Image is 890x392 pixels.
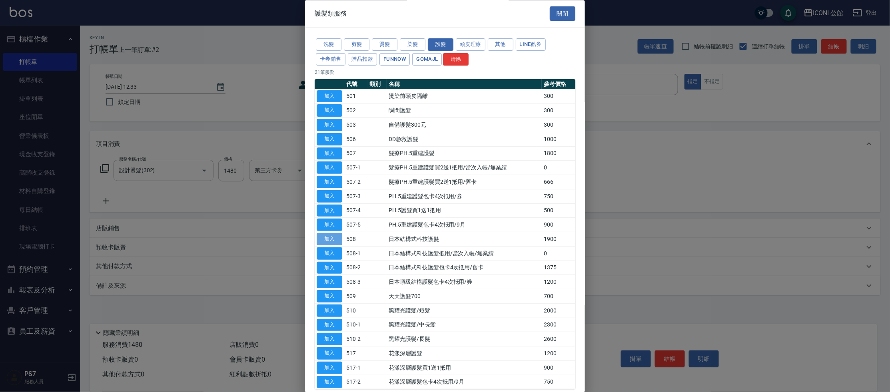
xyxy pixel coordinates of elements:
button: FUNNOW [379,53,410,66]
td: 1200 [542,275,575,289]
td: 900 [542,218,575,232]
td: 501 [344,90,367,104]
button: LINE酷券 [516,39,546,51]
td: 750 [542,375,575,390]
button: 關閉 [550,6,575,21]
button: 加入 [317,304,342,317]
td: 天天護髮700 [387,289,542,304]
button: 加入 [317,362,342,374]
td: 517-1 [344,361,367,375]
td: 700 [542,289,575,304]
td: 1375 [542,261,575,275]
td: 510-2 [344,332,367,346]
td: 507-5 [344,218,367,232]
button: 卡券銷售 [316,53,345,66]
td: 0 [542,247,575,261]
th: 類別 [367,79,387,90]
td: PH.5重建護髮包卡4次抵用/9月 [387,218,542,232]
td: 1000 [542,132,575,147]
td: 黑耀光護髮/長髮 [387,332,542,346]
p: 21 筆服務 [315,69,575,76]
button: 加入 [317,262,342,274]
button: 加入 [317,176,342,189]
td: PH.5重建護髮包卡4次抵用/券 [387,189,542,204]
button: 加入 [317,333,342,346]
button: GOMAJL [412,53,442,66]
td: 517-2 [344,375,367,390]
td: 瞬間護髮 [387,103,542,118]
button: 加入 [317,205,342,217]
td: 507-2 [344,175,367,189]
button: 護髮 [428,39,453,51]
td: 507-1 [344,161,367,175]
td: 666 [542,175,575,189]
span: 護髮類服務 [315,10,347,18]
th: 名稱 [387,79,542,90]
button: 燙髮 [372,39,397,51]
button: 其他 [488,39,513,51]
td: 506 [344,132,367,147]
td: 1800 [542,147,575,161]
button: 加入 [317,247,342,260]
button: 加入 [317,219,342,231]
button: 加入 [317,376,342,388]
td: PH.5護髮買1送1抵用 [387,204,542,218]
td: 517 [344,346,367,361]
td: 日本結構式科技護髮包卡4次抵用/舊卡 [387,261,542,275]
button: 剪髮 [344,39,369,51]
td: 502 [344,103,367,118]
td: 750 [542,189,575,204]
td: 1200 [542,346,575,361]
button: 加入 [317,147,342,160]
td: 900 [542,361,575,375]
td: 黑耀光護髮/中長髮 [387,318,542,332]
td: 300 [542,118,575,132]
td: 510 [344,304,367,318]
td: 花漾深層護髮 [387,346,542,361]
button: 贈品扣款 [348,53,377,66]
td: 2000 [542,304,575,318]
button: 加入 [317,319,342,331]
td: 髮療PH.5重建護髮買2送1抵用/當次入帳/無業績 [387,161,542,175]
td: 508 [344,232,367,247]
td: DD急救護髮 [387,132,542,147]
td: 510-1 [344,318,367,332]
button: 洗髮 [316,39,341,51]
button: 加入 [317,162,342,174]
td: 燙染前頭皮隔離 [387,90,542,104]
button: 加入 [317,105,342,117]
button: 加入 [317,133,342,145]
th: 參考價格 [542,79,575,90]
td: 507-3 [344,189,367,204]
button: 染髮 [400,39,425,51]
button: 加入 [317,90,342,103]
td: 自備護髮300元 [387,118,542,132]
td: 0 [542,161,575,175]
button: 清除 [443,53,469,66]
td: 日本結構式科技護髮抵用/當次入帳/無業績 [387,247,542,261]
td: 髮療PH.5重建護髮 [387,147,542,161]
button: 加入 [317,291,342,303]
th: 代號 [344,79,367,90]
td: 日本頂級結構護髮包卡4次抵用/券 [387,275,542,289]
button: 加入 [317,119,342,131]
td: 2600 [542,332,575,346]
button: 加入 [317,233,342,246]
td: 2300 [542,318,575,332]
td: 503 [344,118,367,132]
td: 花漾深層護髮包卡4次抵用/9月 [387,375,542,390]
td: 300 [542,103,575,118]
td: 300 [542,90,575,104]
td: 日本結構式科技護髮 [387,232,542,247]
td: 508-3 [344,275,367,289]
button: 加入 [317,190,342,203]
td: 508-2 [344,261,367,275]
td: 500 [542,204,575,218]
td: 507-4 [344,204,367,218]
td: 黑耀光護髮/短髮 [387,304,542,318]
td: 509 [344,289,367,304]
button: 加入 [317,276,342,289]
button: 頭皮理療 [456,39,485,51]
button: 加入 [317,348,342,360]
td: 507 [344,147,367,161]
